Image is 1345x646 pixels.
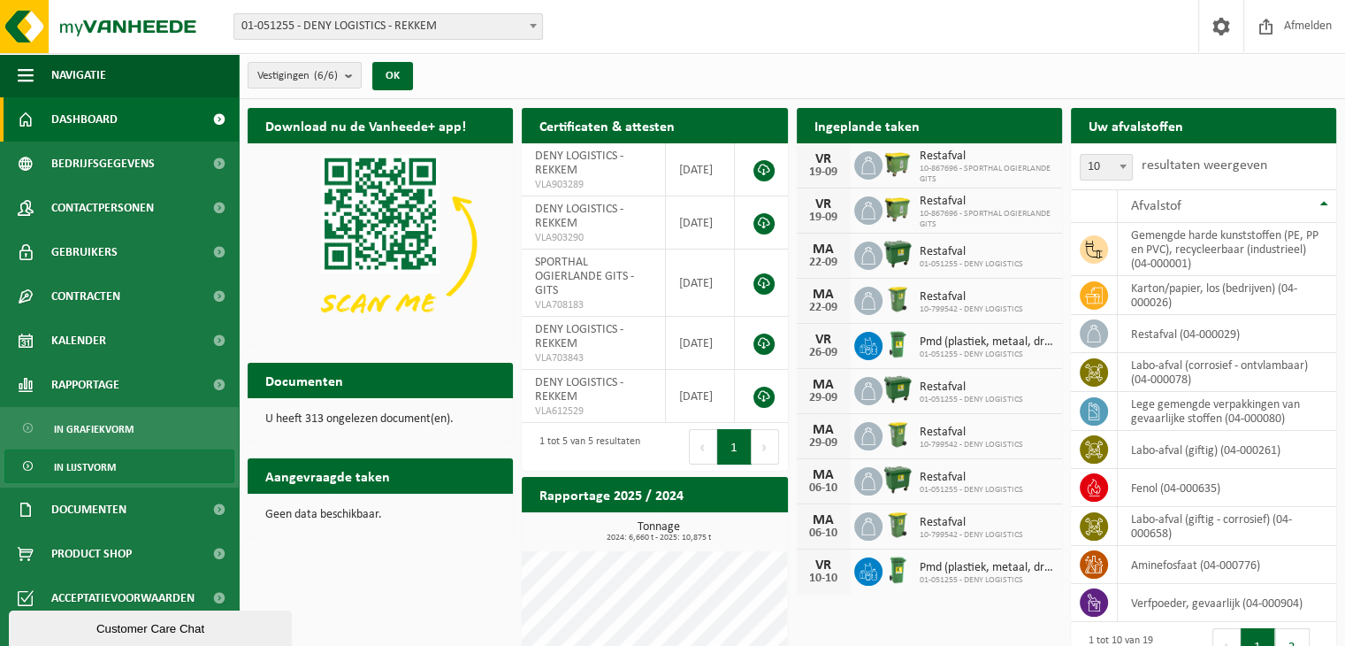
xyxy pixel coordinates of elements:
[806,288,841,302] div: MA
[920,259,1023,270] span: 01-051255 - DENY LOGISTICS
[806,573,841,585] div: 10-10
[531,534,787,542] span: 2024: 6,660 t - 2025: 10,875 t
[535,404,652,419] span: VLA612529
[1080,154,1133,181] span: 10
[535,178,652,192] span: VLA903289
[717,429,752,465] button: 1
[248,108,484,142] h2: Download nu de Vanheede+ app!
[920,426,1023,440] span: Restafval
[883,194,913,224] img: WB-1100-HPE-GN-50
[1118,584,1336,622] td: verfpoeder, gevaarlijk (04-000904)
[522,108,692,142] h2: Certificaten & attesten
[806,378,841,392] div: MA
[920,530,1023,541] span: 10-799542 - DENY LOGISTICS
[233,13,543,40] span: 01-051255 - DENY LOGISTICS - REKKEM
[920,516,1023,530] span: Restafval
[51,97,118,142] span: Dashboard
[535,256,634,297] span: SPORTHAL OGIERLANDE GITS - GITS
[51,488,126,532] span: Documenten
[666,370,735,423] td: [DATE]
[806,152,841,166] div: VR
[920,209,1053,230] span: 10-867696 - SPORTHAL OGIERLANDE GITS
[883,419,913,450] img: WB-0240-HPE-GN-50
[4,411,234,445] a: In grafiekvorm
[248,363,361,397] h2: Documenten
[522,477,701,511] h2: Rapportage 2025 / 2024
[883,555,913,585] img: WB-0240-HPE-GN-01
[883,465,913,495] img: WB-1100-HPE-GN-01
[265,413,495,426] p: U heeft 313 ongelezen document(en).
[806,347,841,359] div: 26-09
[689,429,717,465] button: Previous
[535,231,652,245] span: VLA903290
[1118,546,1336,584] td: aminefosfaat (04-000776)
[752,429,779,465] button: Next
[806,257,841,269] div: 22-09
[806,423,841,437] div: MA
[51,142,155,186] span: Bedrijfsgegevens
[248,62,362,88] button: Vestigingen(6/6)
[248,458,408,493] h2: Aangevraagde taken
[920,395,1023,405] span: 01-051255 - DENY LOGISTICS
[920,350,1053,360] span: 01-051255 - DENY LOGISTICS
[1118,353,1336,392] td: labo-afval (corrosief - ontvlambaar) (04-000078)
[883,284,913,314] img: WB-0240-HPE-GN-50
[806,437,841,450] div: 29-09
[883,329,913,359] img: WB-0240-HPE-GN-01
[883,149,913,179] img: WB-1100-HPE-GN-50
[666,317,735,370] td: [DATE]
[1118,469,1336,507] td: fenol (04-000635)
[51,576,195,620] span: Acceptatievoorwaarden
[4,450,234,483] a: In lijstvorm
[920,290,1023,304] span: Restafval
[656,511,786,547] a: Bekijk rapportage
[806,392,841,404] div: 29-09
[535,376,623,404] span: DENY LOGISTICS - REKKEM
[883,510,913,540] img: WB-0240-HPE-GN-50
[883,374,913,404] img: WB-1100-HPE-GN-01
[806,558,841,573] div: VR
[1118,315,1336,353] td: restafval (04-000029)
[920,164,1053,185] span: 10-867696 - SPORTHAL OGIERLANDE GITS
[9,607,295,646] iframe: chat widget
[1118,507,1336,546] td: labo-afval (giftig - corrosief) (04-000658)
[920,150,1053,164] span: Restafval
[920,245,1023,259] span: Restafval
[1131,199,1181,213] span: Afvalstof
[54,412,134,446] span: In grafiekvorm
[51,230,118,274] span: Gebruikers
[920,195,1053,209] span: Restafval
[234,14,542,39] span: 01-051255 - DENY LOGISTICS - REKKEM
[920,561,1053,575] span: Pmd (plastiek, metaal, drankkartons) (bedrijven)
[920,335,1053,350] span: Pmd (plastiek, metaal, drankkartons) (bedrijven)
[666,250,735,317] td: [DATE]
[535,323,623,350] span: DENY LOGISTICS - REKKEM
[920,485,1023,496] span: 01-051255 - DENY LOGISTICS
[535,298,652,312] span: VLA708183
[1118,431,1336,469] td: labo-afval (giftig) (04-000261)
[51,532,132,576] span: Product Shop
[806,302,841,314] div: 22-09
[920,381,1023,395] span: Restafval
[265,509,495,521] p: Geen data beschikbaar.
[372,62,413,90] button: OK
[535,203,623,230] span: DENY LOGISTICS - REKKEM
[51,319,106,363] span: Kalender
[666,143,735,196] td: [DATE]
[1071,108,1201,142] h2: Uw afvalstoffen
[54,450,116,484] span: In lijstvorm
[1118,276,1336,315] td: karton/papier, los (bedrijven) (04-000026)
[797,108,937,142] h2: Ingeplande taken
[806,242,841,257] div: MA
[314,70,338,81] count: (6/6)
[1118,392,1336,431] td: lege gemengde verpakkingen van gevaarlijke stoffen (04-000080)
[535,150,623,177] span: DENY LOGISTICS - REKKEM
[257,63,338,89] span: Vestigingen
[883,239,913,269] img: WB-1100-HPE-GN-01
[920,575,1053,586] span: 01-051255 - DENY LOGISTICS
[531,427,640,466] div: 1 tot 5 van 5 resultaten
[920,440,1023,450] span: 10-799542 - DENY LOGISTICS
[531,521,787,542] h3: Tonnage
[535,351,652,365] span: VLA703843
